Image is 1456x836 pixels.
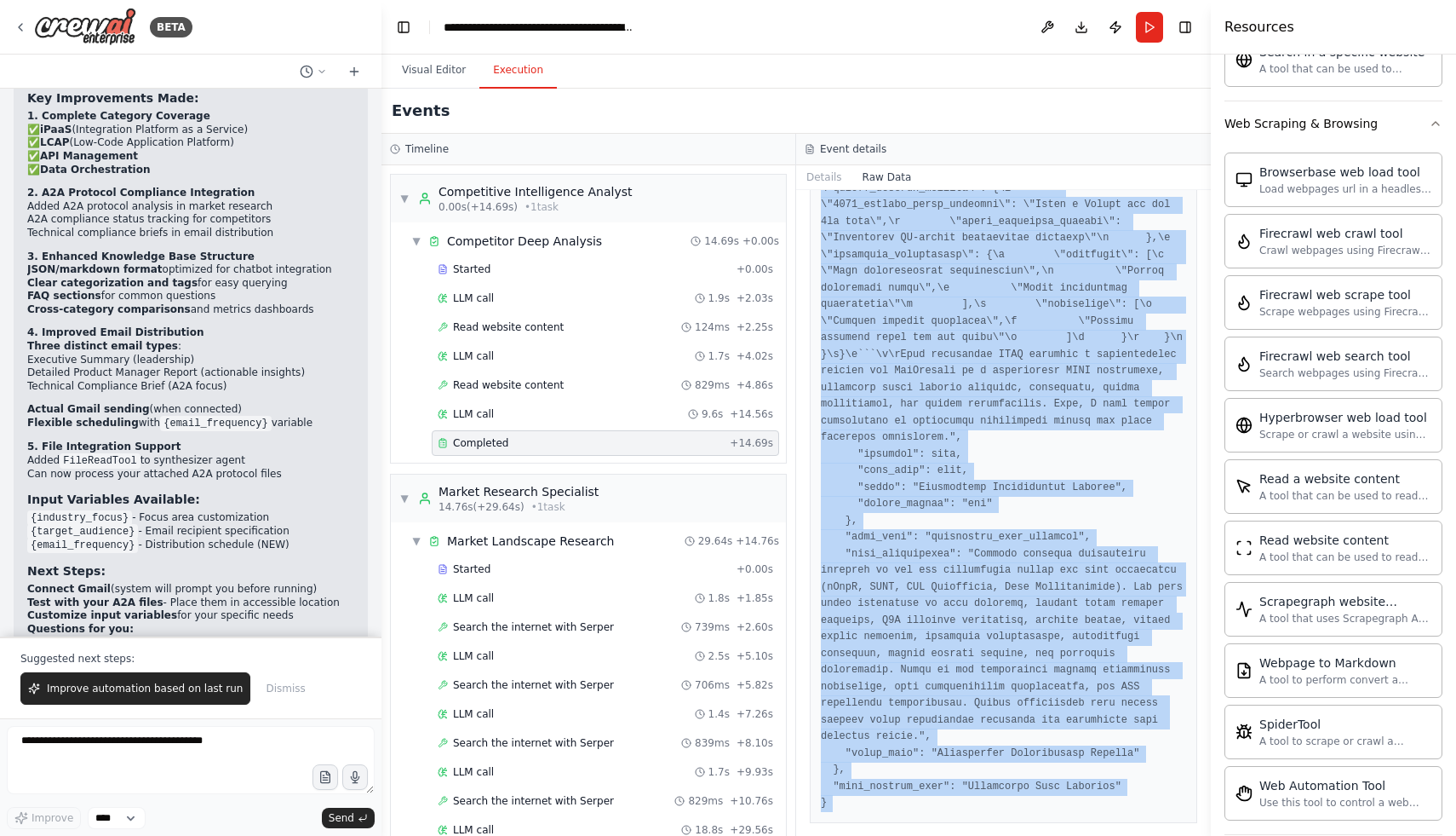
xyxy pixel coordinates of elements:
[704,234,739,248] span: 14.69s
[27,164,354,177] li: ✅
[27,227,354,240] li: Technical compliance briefs in email distribution
[47,682,243,695] span: Improve automation based on last run
[525,200,559,214] span: • 1 task
[737,320,773,334] span: + 2.25s
[1259,164,1431,181] div: Browserbase web load tool
[1259,182,1431,196] div: Load webpages url in a headless browser using Browserbase and return the contents
[737,765,773,779] span: + 9.93s
[1235,478,1253,495] img: ScrapeElementFromWebsiteTool
[708,591,730,605] span: 1.8s
[1259,489,1431,503] div: A tool that can be used to read a website content.
[27,136,354,150] li: ✅ (Low-Code Application Platform)
[40,136,70,148] strong: LCAP
[1224,146,1442,834] div: Web Scraping & Browsing
[27,609,177,621] strong: Customize input variables
[1224,101,1442,146] button: Web Scraping & Browsing
[453,591,494,605] span: LLM call
[1235,171,1253,188] img: BrowserbaseLoadTool
[27,583,111,595] strong: Connect Gmail
[730,436,773,450] span: + 14.69s
[453,678,614,692] span: Search the internet with Serper
[411,534,421,548] span: ▼
[453,707,494,721] span: LLM call
[392,99,450,123] h2: Events
[453,436,508,450] span: Completed
[1259,244,1431,257] div: Crawl webpages using Firecrawl and return the contents
[453,320,564,334] span: Read website content
[27,251,255,262] strong: 3. Enhanced Knowledge Base Structure
[1259,735,1431,748] div: A tool to scrape or crawl a website and return LLM-ready content.
[34,8,136,46] img: Logo
[27,609,354,623] li: for your specific needs
[852,165,922,189] button: Raw Data
[453,562,490,576] span: Started
[439,200,518,214] span: 0.00s (+14.69s)
[7,807,81,829] button: Improve
[27,340,354,393] li: :
[737,291,773,305] span: + 2.03s
[40,164,151,176] strong: Data Orchestration
[1259,716,1431,733] div: SpiderTool
[27,564,106,578] strong: Next Steps:
[27,583,354,597] li: (system will prompt you before running)
[1235,662,1253,679] img: SerplyWebpageToMarkdownTool
[439,483,599,500] div: Market Research Specialist
[737,649,773,663] span: + 5.10s
[266,682,305,695] span: Dismiss
[27,524,138,539] code: {target_audience}
[702,407,723,421] span: 9.6s
[1259,348,1431,365] div: Firecrawl web search tool
[1235,355,1253,372] img: FirecrawlSearchTool
[820,142,886,156] h3: Event details
[695,736,730,750] span: 839ms
[453,765,494,779] span: LLM call
[453,794,614,808] span: Search the internet with Serper
[1235,417,1253,434] img: HyperbrowserLoadTool
[312,764,338,790] button: Upload files
[342,764,368,790] button: Click to speak your automation idea
[27,623,134,635] strong: Questions for you:
[1235,601,1253,618] img: ScrapegraphScrapeTool
[708,291,730,305] span: 1.9s
[698,534,733,548] span: 29.64s
[453,262,490,276] span: Started
[447,533,614,550] div: Market Landscape Research
[742,234,779,248] span: + 0.00s
[40,124,72,135] strong: iPaaS
[27,454,354,468] li: Added to synthesizer agent
[27,263,163,275] strong: JSON/markdown format
[1259,409,1431,426] div: Hyperbrowser web load tool
[695,678,730,692] span: 706ms
[453,378,564,392] span: Read website content
[1235,233,1253,250] img: FirecrawlCrawlWebsiteTool
[27,303,191,315] strong: Cross-category comparisons
[453,407,494,421] span: LLM call
[27,525,354,539] li: - Email recipient specification
[737,591,773,605] span: + 1.85s
[737,262,773,276] span: + 0.00s
[27,539,354,552] li: - Distribution schedule (NEW)
[737,736,773,750] span: + 8.10s
[1259,305,1431,319] div: Scrape webpages using Firecrawl and return the contents
[392,15,416,39] button: Hide left sidebar
[27,511,354,525] li: - Focus area customization
[453,736,614,750] span: Search the internet with Serper
[1259,428,1431,441] div: Scrape or crawl a website using Hyperbrowser and return the contents in properly formatted markdo...
[27,417,139,429] strong: Flexible scheduling
[150,17,192,37] div: BETA
[27,403,354,417] li: (when connected)
[27,468,354,481] li: Can now process your attached A2A protocol files
[1235,724,1253,741] img: SpiderTool
[388,53,479,89] button: Visual Editor
[27,597,163,608] strong: Test with your A2A files
[737,349,773,363] span: + 4.02s
[27,91,199,105] strong: Key Improvements Made:
[27,354,354,367] li: Executive Summary (leadership)
[27,326,204,338] strong: 4. Improved Email Distribution
[1259,366,1431,380] div: Search webpages using Firecrawl and return the results
[439,183,632,200] div: Competitive Intelligence Analyst
[708,649,730,663] span: 2.5s
[27,200,354,214] li: Added A2A protocol analysis in market research
[737,562,773,576] span: + 0.00s
[1259,532,1431,549] div: Read website content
